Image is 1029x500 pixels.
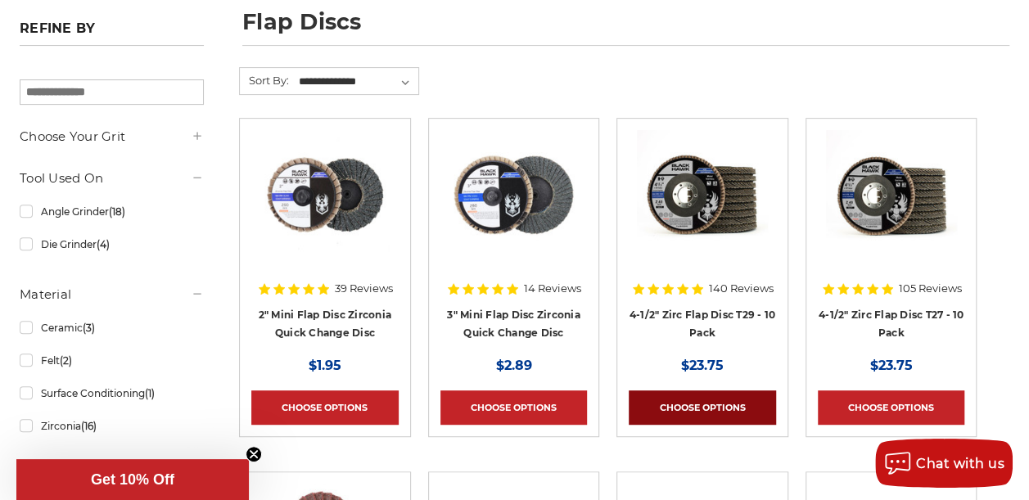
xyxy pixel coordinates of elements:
a: 4.5" Black Hawk Zirconia Flap Disc 10 Pack [629,130,776,277]
a: Ceramic [20,313,204,342]
label: Sort By: [240,68,289,92]
span: Get 10% Off [91,471,174,488]
span: (1) [145,387,155,399]
div: Get 10% OffClose teaser [16,459,249,500]
a: 2" Mini Flap Disc Zirconia Quick Change Disc [259,309,392,340]
span: $23.75 [681,358,724,373]
a: Choose Options [251,390,399,425]
select: Sort By: [296,70,418,94]
a: Black Hawk Abrasives 2-inch Zirconia Flap Disc with 60 Grit Zirconia for Smooth Finishing [251,130,399,277]
span: 105 Reviews [899,283,962,294]
a: 4-1/2" Zirc Flap Disc T29 - 10 Pack [630,309,776,340]
span: (4) [97,238,110,250]
span: $23.75 [870,358,913,373]
span: (18) [109,205,125,218]
span: 39 Reviews [335,283,393,294]
a: Choose Options [818,390,965,425]
a: Black Hawk 4-1/2" x 7/8" Flap Disc Type 27 - 10 Pack [818,130,965,277]
img: 4.5" Black Hawk Zirconia Flap Disc 10 Pack [637,130,768,261]
img: Black Hawk Abrasives 2-inch Zirconia Flap Disc with 60 Grit Zirconia for Smooth Finishing [260,130,390,261]
a: Surface Conditioning [20,379,204,408]
button: Chat with us [875,439,1013,488]
a: 3" Mini Flap Disc Zirconia Quick Change Disc [447,309,580,340]
span: $1.95 [309,358,341,373]
a: 4-1/2" Zirc Flap Disc T27 - 10 Pack [819,309,964,340]
h5: Material [20,285,204,304]
span: (3) [83,322,95,334]
a: Choose Options [629,390,776,425]
a: BHA 3" Quick Change 60 Grit Flap Disc for Fine Grinding and Finishing [440,130,588,277]
img: BHA 3" Quick Change 60 Grit Flap Disc for Fine Grinding and Finishing [448,130,579,261]
span: Chat with us [916,456,1004,471]
span: 140 Reviews [709,283,774,294]
h5: Choose Your Grit [20,127,204,146]
h5: Tool Used On [20,169,204,188]
a: Zirconia [20,412,204,440]
span: 14 Reviews [524,283,581,294]
a: Die Grinder [20,230,204,259]
img: Black Hawk 4-1/2" x 7/8" Flap Disc Type 27 - 10 Pack [826,130,957,261]
span: (2) [60,354,72,367]
a: Choose Options [440,390,588,425]
a: Angle Grinder [20,197,204,226]
button: Close teaser [246,446,262,462]
span: $2.89 [495,358,531,373]
span: (16) [81,420,97,432]
h5: Refine by [20,20,204,46]
h1: flap discs [242,11,1009,46]
a: Felt [20,346,204,375]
